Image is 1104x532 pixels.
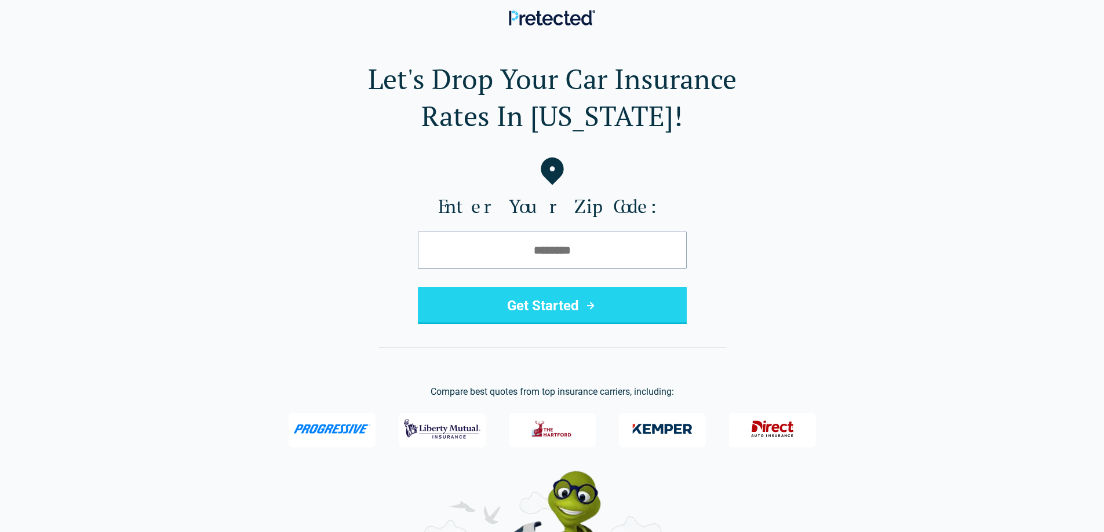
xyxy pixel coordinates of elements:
img: Pretected [509,10,595,25]
img: Progressive [293,424,371,434]
img: Kemper [624,414,701,444]
img: Liberty Mutual [404,414,480,444]
label: Enter Your Zip Code: [19,195,1085,218]
img: Direct General [744,414,801,444]
h1: Let's Drop Your Car Insurance Rates In [US_STATE]! [19,60,1085,134]
button: Get Started [418,287,687,324]
p: Compare best quotes from top insurance carriers, including: [19,385,1085,399]
img: The Hartford [524,414,581,444]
